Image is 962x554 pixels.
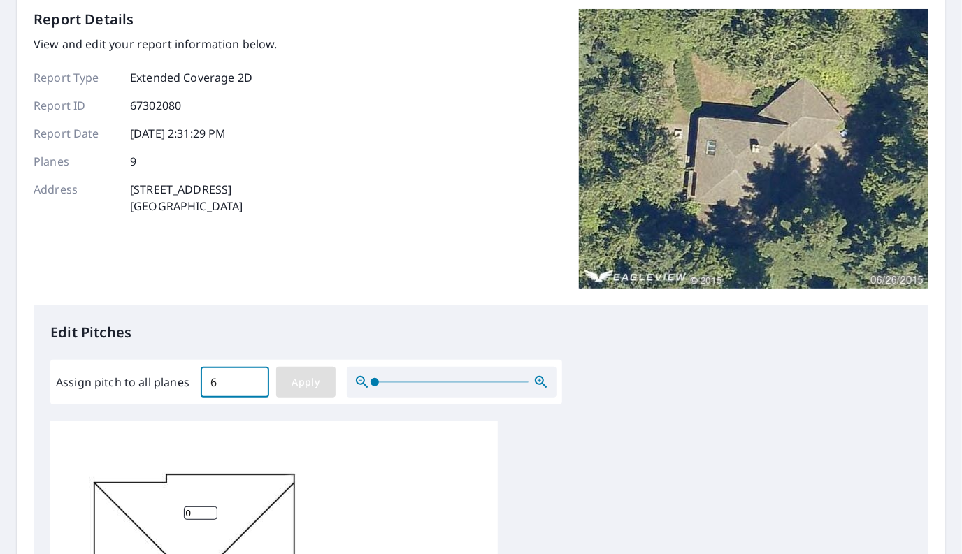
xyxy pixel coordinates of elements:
[130,69,252,86] p: Extended Coverage 2D
[276,367,336,398] button: Apply
[50,322,912,343] p: Edit Pitches
[34,181,117,214] p: Address
[201,363,269,402] input: 00.0
[34,125,117,142] p: Report Date
[34,36,278,52] p: View and edit your report information below.
[34,97,117,114] p: Report ID
[130,97,181,114] p: 67302080
[130,153,136,170] p: 9
[34,153,117,170] p: Planes
[56,374,189,391] label: Assign pitch to all planes
[34,9,134,30] p: Report Details
[34,69,117,86] p: Report Type
[130,125,227,142] p: [DATE] 2:31:29 PM
[287,374,324,391] span: Apply
[579,9,928,289] img: Top image
[130,181,243,214] p: [STREET_ADDRESS] [GEOGRAPHIC_DATA]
